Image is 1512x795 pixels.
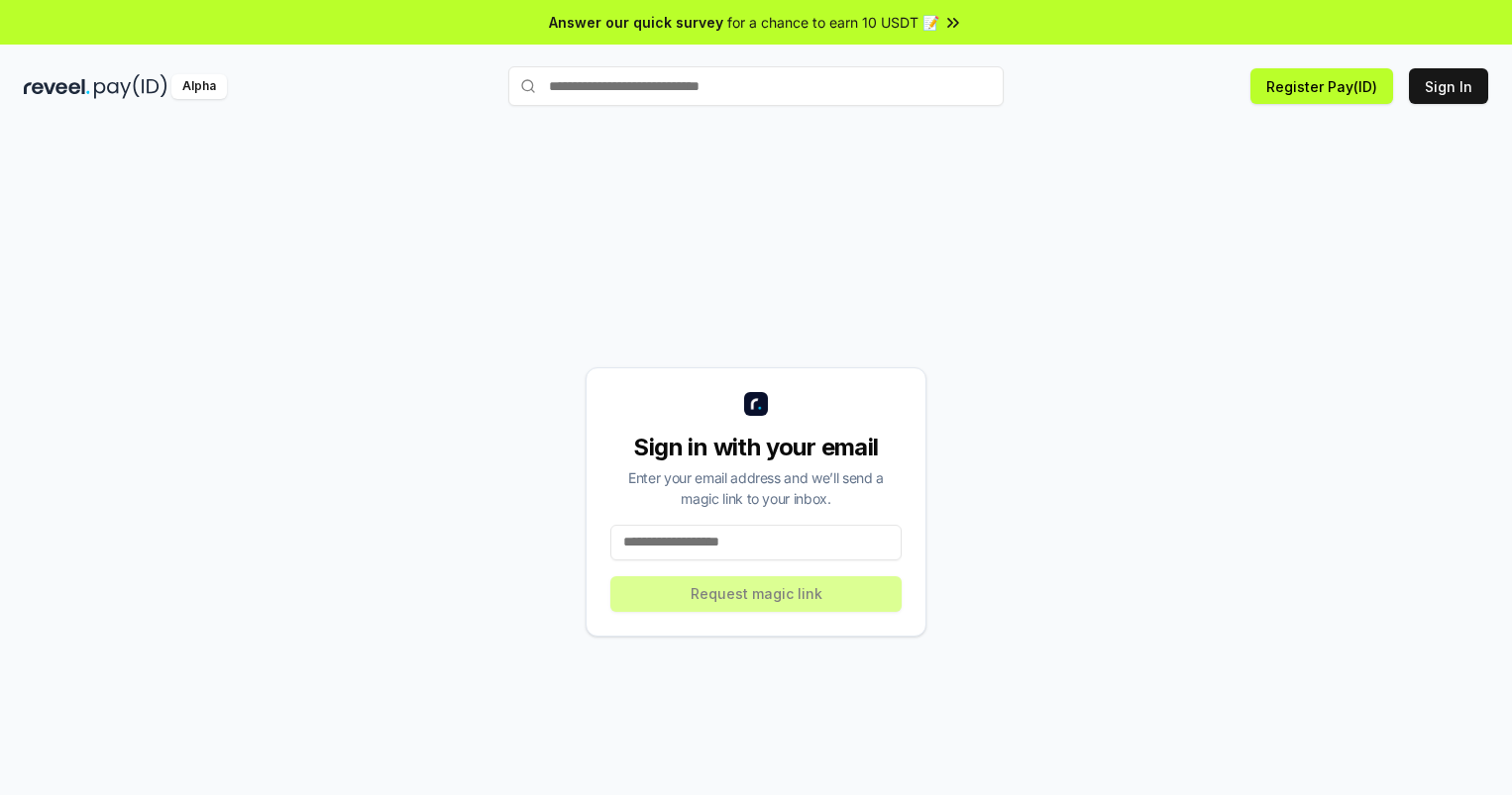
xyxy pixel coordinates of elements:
span: for a chance to earn 10 USDT 📝 [727,12,939,33]
img: reveel_dark [24,74,90,99]
div: Sign in with your email [610,432,902,463]
button: Sign In [1409,68,1488,104]
img: pay_id [94,74,167,99]
div: Alpha [171,74,227,99]
div: Enter your email address and we’ll send a magic link to your inbox. [610,467,902,509]
button: Register Pay(ID) [1250,68,1393,104]
img: logo_small [744,392,768,416]
span: Answer our quick survey [549,12,723,33]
